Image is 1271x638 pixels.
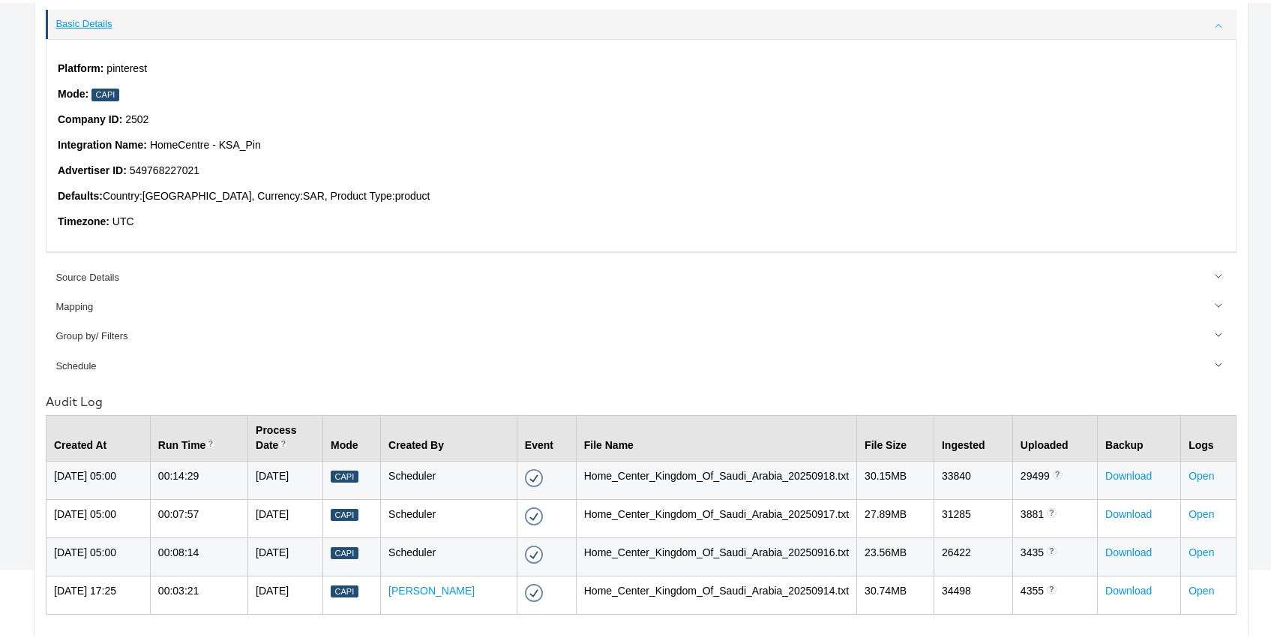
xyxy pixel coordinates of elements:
td: 3881 [1012,496,1097,534]
a: Open [1189,467,1214,479]
div: Source Details [55,268,1228,282]
a: Open [1189,505,1214,517]
a: Mapping [46,290,1237,319]
div: Capi [331,468,358,480]
strong: Timezone: [58,212,109,224]
div: Basic Details [55,14,1228,29]
strong: Advertiser ID : [58,161,127,173]
th: Uploaded [1012,412,1097,458]
a: Download [1105,582,1152,594]
td: [DATE] 17:25 [46,573,151,611]
th: Event [517,412,576,458]
td: 27.89 MB [857,496,934,534]
td: 00:07:57 [150,496,247,534]
td: Home_Center_Kingdom_Of_Saudi_Arabia_20250918.txt [576,458,856,496]
div: Capi [91,86,119,98]
th: Mode [323,412,381,458]
div: Basic Details [46,36,1237,248]
td: [DATE] 05:00 [46,534,151,573]
a: Download [1105,505,1152,517]
strong: Company ID: [58,110,122,122]
p: 2502 [58,110,1225,125]
td: 30.15 MB [857,458,934,496]
strong: Mode: [58,85,88,97]
a: Open [1189,582,1214,594]
p: 549768227021 [58,161,1225,176]
a: Source Details [46,260,1237,289]
div: Capi [331,582,358,595]
p: UTC [58,212,1225,227]
th: Created At [46,412,151,458]
td: 29499 [1012,458,1097,496]
a: [PERSON_NAME] [388,582,475,594]
p: HomeCentre - KSA_Pin [58,135,1225,150]
a: Open [1189,543,1214,555]
td: [DATE] 05:00 [46,458,151,496]
td: [DATE] [248,458,323,496]
div: Schedule [55,357,1228,371]
td: Home_Center_Kingdom_Of_Saudi_Arabia_20250914.txt [576,573,856,611]
div: Group by/ Filters [55,327,1228,341]
th: File Name [576,412,856,458]
td: 3435 [1012,534,1097,573]
a: Schedule [46,348,1237,378]
th: Created By [381,412,517,458]
td: 31285 [934,496,1012,534]
div: Capi [331,506,358,519]
td: 00:03:21 [150,573,247,611]
th: Logs [1181,412,1237,458]
th: Run Time [150,412,247,458]
td: [DATE] 05:00 [46,496,151,534]
a: Download [1105,543,1152,555]
td: Home_Center_Kingdom_Of_Saudi_Arabia_20250917.txt [576,496,856,534]
td: 26422 [934,534,1012,573]
th: Ingested [934,412,1012,458]
strong: Integration Name: [58,136,147,148]
p: Country: [GEOGRAPHIC_DATA] , Currency: SAR , Product Type: product [58,186,1225,201]
th: File Size [857,412,934,458]
a: Download [1105,467,1152,479]
td: 00:08:14 [150,534,247,573]
td: 00:14:29 [150,458,247,496]
td: [DATE] [248,573,323,611]
th: Process Date [248,412,323,458]
td: 33840 [934,458,1012,496]
td: Scheduler [381,458,517,496]
div: Mapping [55,297,1228,311]
td: 30.74 MB [857,573,934,611]
div: Audit Log [46,390,1237,408]
td: [DATE] [248,534,323,573]
td: Scheduler [381,496,517,534]
td: 23.56 MB [857,534,934,573]
td: 34498 [934,573,1012,611]
a: Group by/ Filters [46,319,1237,348]
a: Basic Details [46,7,1237,36]
td: [DATE] [248,496,323,534]
strong: Defaults: [58,187,103,199]
div: Capi [331,544,358,557]
p: pinterest [58,59,1225,74]
th: Backup [1098,412,1181,458]
td: Scheduler [381,534,517,573]
td: 4355 [1012,573,1097,611]
strong: Platform: [58,59,103,71]
td: Home_Center_Kingdom_Of_Saudi_Arabia_20250916.txt [576,534,856,573]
